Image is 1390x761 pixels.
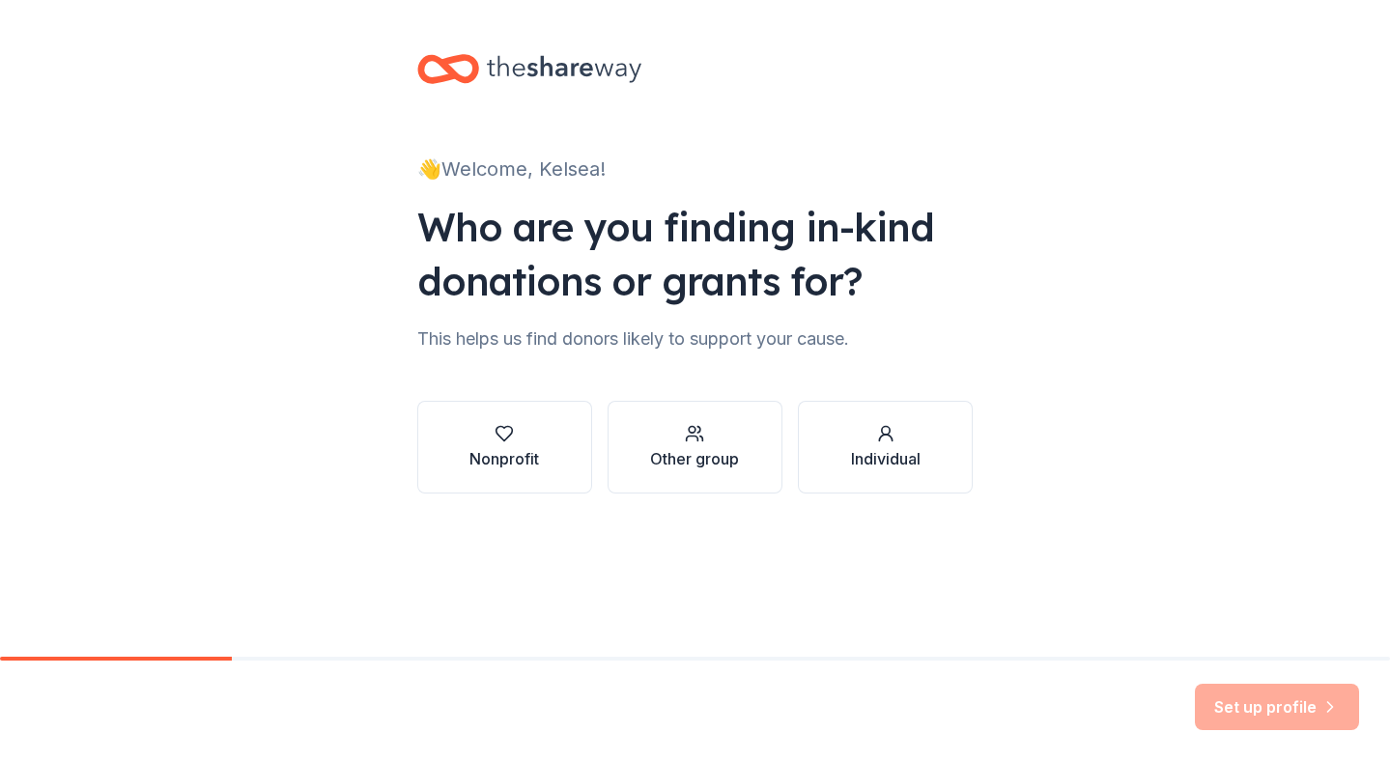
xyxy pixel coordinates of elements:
button: Individual [798,401,973,493]
div: Individual [851,447,921,470]
div: Who are you finding in-kind donations or grants for? [417,200,974,308]
button: Nonprofit [417,401,592,493]
div: Other group [650,447,739,470]
div: This helps us find donors likely to support your cause. [417,324,974,354]
button: Other group [608,401,782,493]
div: 👋 Welcome, Kelsea! [417,154,974,184]
div: Nonprofit [469,447,539,470]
